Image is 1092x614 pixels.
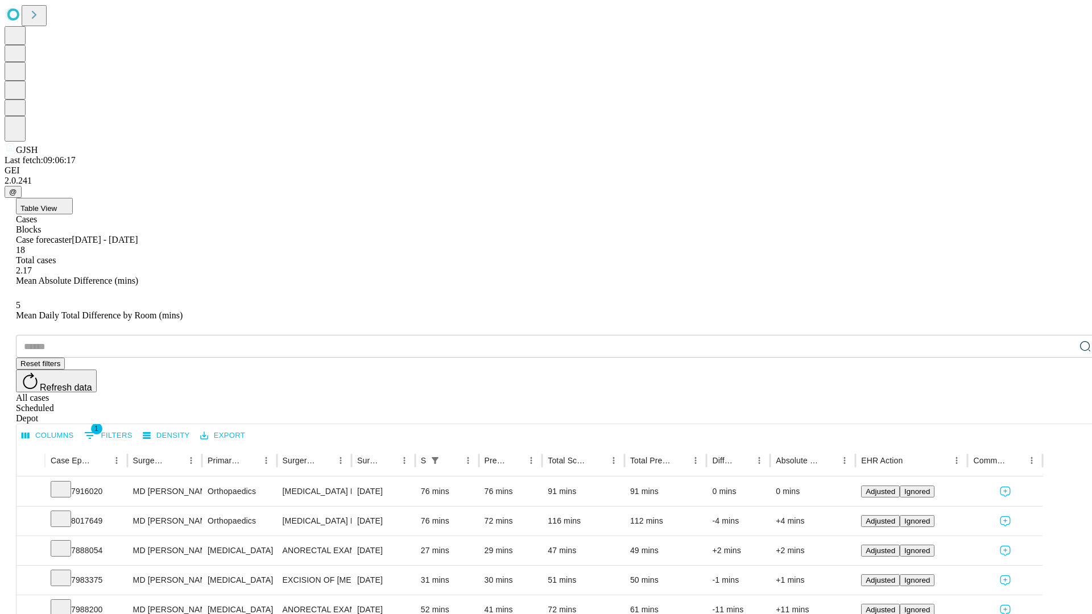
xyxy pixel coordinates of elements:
[861,515,900,527] button: Adjusted
[20,204,57,213] span: Table View
[109,453,125,468] button: Menu
[380,453,396,468] button: Sort
[16,265,32,275] span: 2.17
[51,477,122,506] div: 7916020
[16,198,73,214] button: Table View
[427,453,443,468] div: 1 active filter
[93,453,109,468] button: Sort
[16,370,97,392] button: Refresh data
[22,541,39,561] button: Expand
[16,245,25,255] span: 18
[427,453,443,468] button: Show filters
[51,507,122,536] div: 8017649
[548,536,619,565] div: 47 mins
[5,155,76,165] span: Last fetch: 09:06:17
[9,188,17,196] span: @
[672,453,688,468] button: Sort
[22,571,39,591] button: Expand
[866,487,895,496] span: Adjusted
[523,453,539,468] button: Menu
[776,507,850,536] div: +4 mins
[630,507,701,536] div: 112 mins
[133,536,196,565] div: MD [PERSON_NAME] [PERSON_NAME] Md
[197,427,248,445] button: Export
[949,453,965,468] button: Menu
[866,576,895,584] span: Adjusted
[904,605,930,614] span: Ignored
[421,477,473,506] div: 76 mins
[22,512,39,532] button: Expand
[5,165,1087,176] div: GEI
[5,186,22,198] button: @
[133,507,196,536] div: MD [PERSON_NAME] [PERSON_NAME]
[16,276,138,285] span: Mean Absolute Difference (mins)
[861,456,903,465] div: EHR Action
[421,507,473,536] div: 76 mins
[16,235,72,244] span: Case forecaster
[16,310,183,320] span: Mean Daily Total Difference by Room (mins)
[630,456,671,465] div: Total Predicted Duration
[630,566,701,595] div: 50 mins
[133,456,166,465] div: Surgeon Name
[751,453,767,468] button: Menu
[861,574,900,586] button: Adjusted
[283,536,346,565] div: ANORECTAL EXAM UNDER ANESTHESIA
[460,453,476,468] button: Menu
[20,359,60,368] span: Reset filters
[712,456,734,465] div: Difference
[630,477,701,506] div: 91 mins
[821,453,837,468] button: Sort
[16,145,38,155] span: GJSH
[208,536,271,565] div: [MEDICAL_DATA]
[81,426,135,445] button: Show filters
[357,507,409,536] div: [DATE]
[548,566,619,595] div: 51 mins
[548,456,589,465] div: Total Scheduled Duration
[900,515,934,527] button: Ignored
[973,456,1006,465] div: Comments
[776,477,850,506] div: 0 mins
[16,255,56,265] span: Total cases
[866,605,895,614] span: Adjusted
[72,235,138,244] span: [DATE] - [DATE]
[91,423,102,434] span: 1
[19,427,77,445] button: Select columns
[317,453,333,468] button: Sort
[712,536,764,565] div: +2 mins
[712,477,764,506] div: 0 mins
[590,453,606,468] button: Sort
[904,576,930,584] span: Ignored
[866,546,895,555] span: Adjusted
[904,487,930,496] span: Ignored
[16,300,20,310] span: 5
[606,453,622,468] button: Menu
[837,453,853,468] button: Menu
[444,453,460,468] button: Sort
[183,453,199,468] button: Menu
[242,453,258,468] button: Sort
[208,477,271,506] div: Orthopaedics
[421,566,473,595] div: 31 mins
[357,566,409,595] div: [DATE]
[40,383,92,392] span: Refresh data
[133,477,196,506] div: MD [PERSON_NAME] [PERSON_NAME]
[776,536,850,565] div: +2 mins
[900,545,934,557] button: Ignored
[485,536,537,565] div: 29 mins
[357,536,409,565] div: [DATE]
[357,477,409,506] div: [DATE]
[507,453,523,468] button: Sort
[1008,453,1024,468] button: Sort
[333,453,349,468] button: Menu
[208,456,241,465] div: Primary Service
[548,507,619,536] div: 116 mins
[904,546,930,555] span: Ignored
[16,358,65,370] button: Reset filters
[688,453,704,468] button: Menu
[630,536,701,565] div: 49 mins
[283,566,346,595] div: EXCISION OF [MEDICAL_DATA] SIMPLE
[712,507,764,536] div: -4 mins
[712,566,764,595] div: -1 mins
[208,507,271,536] div: Orthopaedics
[548,477,619,506] div: 91 mins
